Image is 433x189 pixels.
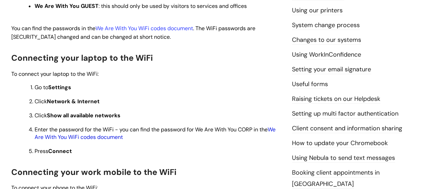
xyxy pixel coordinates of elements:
[11,25,255,40] span: You can find the passwords in the . The WiFi passwords are [SECURITY_DATA] changed and can be cha...
[47,112,120,119] strong: Show all available networks
[35,126,276,141] span: Enter the password for the WiFi - you can find the password for We Are With You CORP in the
[292,65,371,74] a: Setting your email signature
[292,36,361,45] a: Changes to our systems
[292,154,395,163] a: Using Nebula to send text messages
[292,168,380,188] a: Booking client appointments in [GEOGRAPHIC_DATA]
[11,52,153,63] span: Connecting your laptop to the WiFi
[292,109,398,118] a: Setting up multi factor authentication
[35,98,100,105] span: Click
[47,98,100,105] strong: Network & Internet
[48,147,72,155] strong: Connect
[292,95,380,104] a: Raising tickets on our Helpdesk
[35,147,72,155] span: Press
[35,84,71,91] span: Go to
[11,167,177,177] span: Connecting your work mobile to the WiFi
[292,124,402,133] a: Client consent and information sharing
[35,2,247,10] span: : this should only be used by visitors to services and offices
[35,126,276,141] a: We Are With You WiFi codes document
[11,70,99,78] span: To connect your laptop to the WiFi:
[48,84,71,91] strong: Settings
[292,50,361,59] a: Using WorkInConfidence
[35,2,99,10] strong: We Are With You GUEST
[35,112,120,119] span: Click
[95,25,193,32] a: We Are With You WiFi codes document
[292,139,388,148] a: How to update your Chromebook
[292,21,360,30] a: System change process
[292,6,343,15] a: Using our printers
[292,80,328,89] a: Useful forms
